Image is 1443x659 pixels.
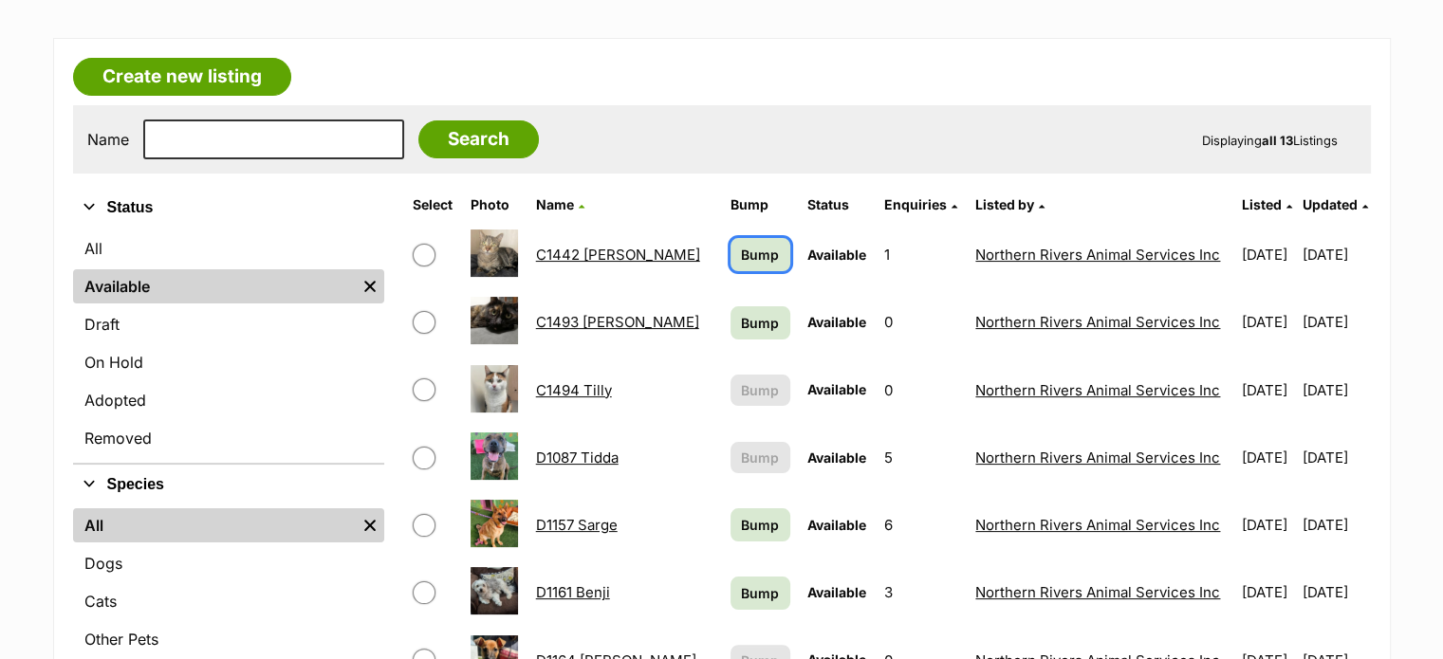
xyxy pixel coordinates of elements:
td: [DATE] [1233,492,1300,558]
span: Available [807,449,866,466]
span: Bump [741,515,779,535]
a: On Hold [73,345,384,379]
a: Cats [73,584,384,618]
a: Bump [731,306,790,339]
td: 6 [877,492,966,558]
td: 5 [877,425,966,490]
a: Adopted [73,383,384,417]
a: Name [536,196,584,212]
a: Updated [1302,196,1367,212]
button: Bump [731,375,790,406]
a: Dogs [73,546,384,580]
a: Northern Rivers Animal Services Inc [975,583,1220,601]
span: Listed [1241,196,1281,212]
th: Photo [463,190,527,220]
span: Updated [1302,196,1357,212]
a: Bump [731,577,790,610]
td: [DATE] [1233,222,1300,287]
td: [DATE] [1302,492,1368,558]
strong: all 13 [1262,133,1293,148]
th: Bump [723,190,798,220]
span: Bump [741,313,779,333]
a: Bump [731,508,790,541]
a: Northern Rivers Animal Services Inc [975,313,1220,331]
a: Bump [731,238,790,271]
a: Enquiries [884,196,957,212]
a: Remove filter [356,508,384,542]
a: Draft [73,307,384,341]
td: [DATE] [1233,289,1300,355]
td: [DATE] [1233,559,1300,625]
span: Bump [741,448,779,467]
span: Listed by [975,196,1034,212]
td: [DATE] [1302,222,1368,287]
span: Displaying Listings [1202,133,1338,148]
a: Northern Rivers Animal Services Inc [975,516,1220,534]
button: Species [73,472,384,497]
span: Available [807,314,866,330]
a: Available [73,269,356,303]
input: Search [418,120,539,158]
span: Available [807,584,866,600]
span: Available [807,247,866,263]
td: [DATE] [1302,559,1368,625]
a: C1494 Tilly [536,381,612,399]
td: [DATE] [1302,425,1368,490]
div: Status [73,228,384,463]
td: 1 [877,222,966,287]
span: Name [536,196,574,212]
a: Other Pets [73,622,384,656]
a: Remove filter [356,269,384,303]
a: Listed [1241,196,1291,212]
td: [DATE] [1302,289,1368,355]
td: 3 [877,559,966,625]
a: Create new listing [73,58,291,96]
button: Bump [731,442,790,473]
a: Removed [73,421,384,455]
a: All [73,508,356,542]
td: 0 [877,357,966,423]
td: [DATE] [1233,425,1300,490]
span: Available [807,517,866,533]
a: C1442 [PERSON_NAME] [536,246,700,264]
td: 0 [877,289,966,355]
span: translation missing: en.admin.listings.index.attributes.enquiries [884,196,947,212]
td: [DATE] [1233,357,1300,423]
span: Bump [741,583,779,603]
a: Northern Rivers Animal Services Inc [975,381,1220,399]
label: Name [87,131,129,148]
a: Listed by [975,196,1045,212]
a: D1157 Sarge [536,516,618,534]
th: Status [800,190,875,220]
a: Northern Rivers Animal Services Inc [975,448,1220,467]
a: All [73,231,384,265]
th: Select [405,190,461,220]
span: Bump [741,380,779,400]
span: Available [807,381,866,397]
button: Status [73,195,384,220]
a: D1087 Tidda [536,448,619,467]
a: D1161 Benji [536,583,610,601]
td: [DATE] [1302,357,1368,423]
a: Northern Rivers Animal Services Inc [975,246,1220,264]
a: C1493 [PERSON_NAME] [536,313,699,331]
span: Bump [741,245,779,265]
